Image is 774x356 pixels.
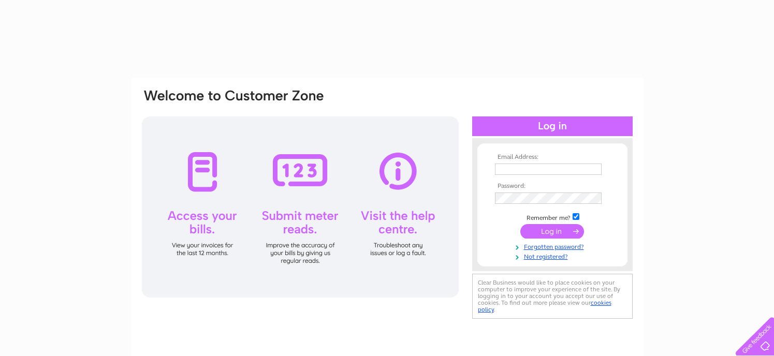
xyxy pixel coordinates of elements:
a: cookies policy [478,299,611,313]
div: Clear Business would like to place cookies on your computer to improve your experience of the sit... [472,274,633,319]
a: Not registered? [495,251,612,261]
th: Password: [492,183,612,190]
a: Forgotten password? [495,241,612,251]
td: Remember me? [492,212,612,222]
th: Email Address: [492,154,612,161]
input: Submit [520,224,584,239]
